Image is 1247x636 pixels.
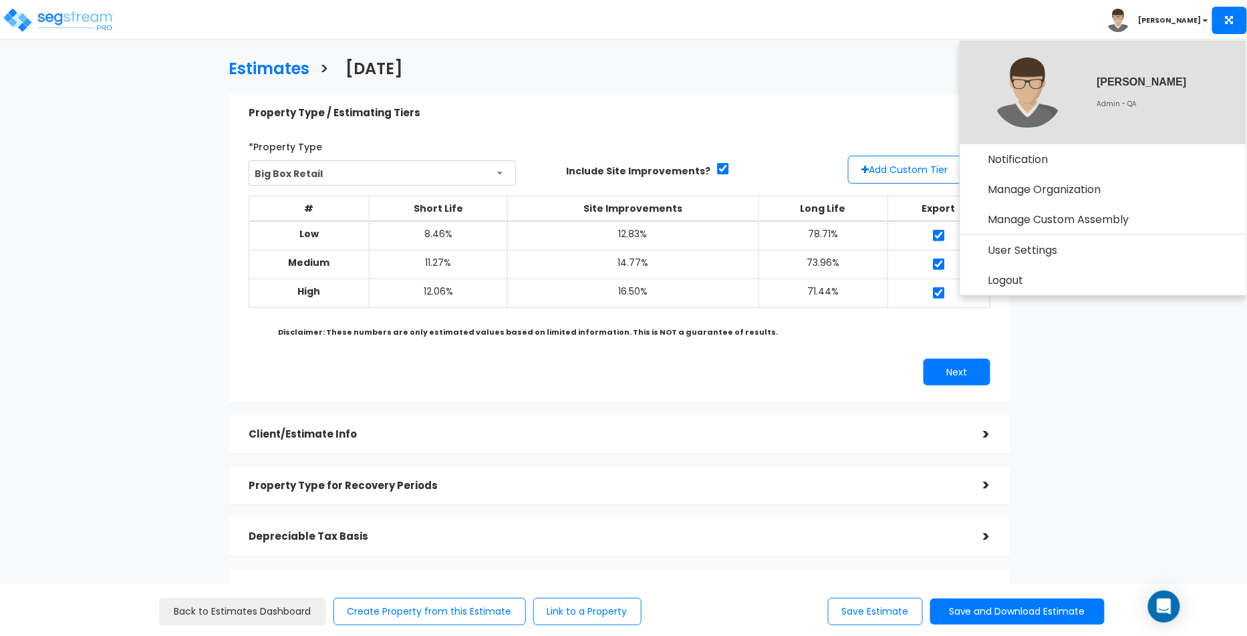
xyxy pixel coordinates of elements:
img: avatar.png [1107,9,1130,32]
b: Medium [289,256,330,269]
b: High [298,285,321,298]
th: Export [888,196,990,221]
span: Big Box Retail [249,161,515,186]
td: 11.27% [369,250,507,279]
th: # [249,196,370,221]
div: > [964,475,990,496]
h5: Property Type / Estimating Tiers [249,108,964,119]
div: [PERSON_NAME] [1097,82,1214,83]
b: Low [299,227,319,241]
h3: > [319,60,329,81]
a: User Settings [960,235,1246,266]
img: avatar.png [993,57,1063,128]
a: Manage Organization [960,174,1246,205]
td: 71.44% [758,279,887,307]
td: 16.50% [508,279,759,307]
td: 73.96% [758,250,887,279]
img: logo_pro_r.png [2,7,116,33]
td: 12.06% [369,279,507,307]
td: 8.46% [369,221,507,251]
a: [DATE] [335,47,403,88]
a: Back to Estimates Dashboard [159,598,326,625]
h3: Estimates [229,60,309,81]
div: > [964,526,990,547]
td: 14.77% [508,250,759,279]
button: Save Estimate [828,598,923,625]
button: Add Custom Tier [848,156,962,184]
button: Next [924,359,990,385]
td: 12.83% [508,221,759,251]
h3: [DATE] [345,60,403,81]
label: *Property Type [249,136,322,154]
button: Create Property from this Estimate [333,598,526,625]
a: Logout [960,265,1246,296]
a: Manage Custom Assembly [960,204,1246,235]
h5: Client/Estimate Info [249,429,964,440]
h5: Property Type for Recovery Periods [249,480,964,492]
b: [PERSON_NAME] [1139,15,1202,25]
button: Link to a Property [533,598,642,625]
th: Site Improvements [508,196,759,221]
div: > [964,577,990,598]
label: Include Site Improvements? [566,164,710,178]
span: Big Box Retail [249,160,516,186]
div: Admin - QA [1097,104,1214,105]
h5: Tax Year [249,583,964,594]
th: Short Life [369,196,507,221]
b: Disclaimer: These numbers are only estimated values based on limited information. This is NOT a g... [278,327,778,337]
div: Open Intercom Messenger [1148,591,1180,623]
h5: Depreciable Tax Basis [249,531,964,542]
th: Long Life [758,196,887,221]
a: Notification [960,144,1246,175]
div: > [964,424,990,445]
button: Save and Download Estimate [930,599,1105,625]
td: 78.71% [758,221,887,251]
a: Estimates [219,47,309,88]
